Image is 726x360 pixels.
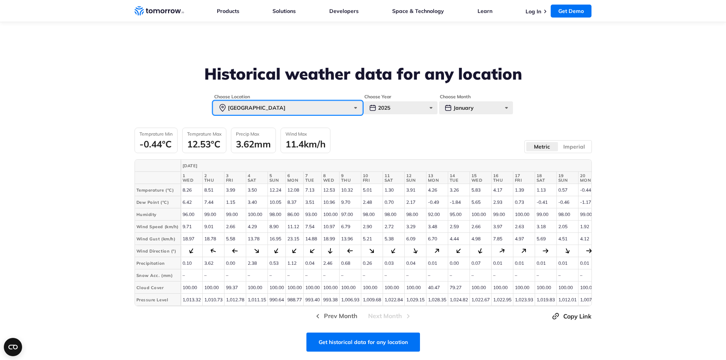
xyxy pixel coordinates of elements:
[135,208,181,221] th: Humidity
[339,282,361,294] td: 100.00
[412,247,419,255] div: 155.46°
[246,257,268,269] td: 2.38
[224,221,246,233] td: 2.66
[556,184,578,196] td: 0.57
[535,184,556,196] td: 1.13
[558,173,577,178] span: 19
[470,196,491,208] td: 5.65
[556,208,578,221] td: 98.00
[470,294,491,306] td: 1,022.67
[339,257,361,269] td: 0.68
[246,196,268,208] td: 3.40
[139,131,173,137] h3: Temprature Min
[246,208,268,221] td: 100.00
[285,138,325,150] div: 11.4km/h
[135,257,181,269] th: Precipitation
[383,257,404,269] td: 0.03
[202,208,224,221] td: 99.00
[426,269,448,282] td: –
[426,257,448,269] td: 0.01
[392,8,444,14] a: Space & Technology
[181,282,202,294] td: 100.00
[383,196,404,208] td: 0.70
[202,184,224,196] td: 8.51
[364,94,392,100] legend: Choose Year
[224,196,246,208] td: 1.15
[285,196,303,208] td: 8.37
[303,257,321,269] td: 0.04
[290,247,298,255] div: 220.53°
[535,221,556,233] td: 3.18
[526,142,558,152] label: Metric
[285,233,303,245] td: 23.15
[339,184,361,196] td: 10.32
[339,294,361,306] td: 1,006.93
[383,233,404,245] td: 5.38
[269,173,284,178] span: 5
[448,269,470,282] td: –
[551,312,592,321] button: Copy Link
[248,178,266,182] span: SAT
[217,8,239,14] a: Products
[580,173,598,178] span: 20
[404,257,426,269] td: 0.04
[232,248,238,254] div: 273.57°
[491,196,513,208] td: 2.93
[139,138,173,150] div: -0.44°C
[268,221,285,233] td: 8.90
[183,173,201,178] span: 1
[537,173,555,178] span: 18
[383,221,404,233] td: 2.72
[311,311,360,321] button: Prev Month
[236,138,271,150] div: 3.62mm
[563,247,571,254] div: 153.98°
[471,178,490,182] span: WED
[426,294,448,306] td: 1,028.35
[558,142,590,152] label: Imperial
[586,248,592,254] div: 92.05°
[426,282,448,294] td: 40.47
[520,247,528,255] div: 46.03°
[268,282,285,294] td: 100.00
[339,208,361,221] td: 97.00
[181,221,202,233] td: 9.71
[385,178,403,182] span: SAT
[210,247,217,254] div: 290.37°
[361,282,383,294] td: 100.00
[339,233,361,245] td: 13.96
[181,196,202,208] td: 6.42
[426,208,448,221] td: 92.00
[558,178,577,182] span: SUN
[308,247,316,255] div: 232.2°
[448,208,470,221] td: 95.00
[285,282,303,294] td: 100.00
[450,173,468,178] span: 14
[364,101,438,114] div: 2025
[135,233,181,245] th: Wind Gust (km/h)
[578,269,600,282] td: –
[135,245,181,257] th: Wind Direction (°)
[268,208,285,221] td: 98.00
[513,233,535,245] td: 4.97
[361,233,383,245] td: 5.21
[406,178,425,182] span: SUN
[321,221,339,233] td: 10.97
[224,257,246,269] td: 0.00
[535,282,556,294] td: 100.00
[135,196,181,208] th: Dew Point (°C)
[580,178,598,182] span: MON
[321,282,339,294] td: 100.00
[268,257,285,269] td: 0.53
[181,257,202,269] td: 0.10
[183,178,201,182] span: WED
[361,184,383,196] td: 5.01
[383,208,404,221] td: 98.00
[513,208,535,221] td: 100.00
[327,248,333,254] div: 188.09°
[404,196,426,208] td: 2.17
[321,257,339,269] td: 2.46
[224,208,246,221] td: 99.00
[285,269,303,282] td: –
[268,269,285,282] td: –
[426,196,448,208] td: -0.49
